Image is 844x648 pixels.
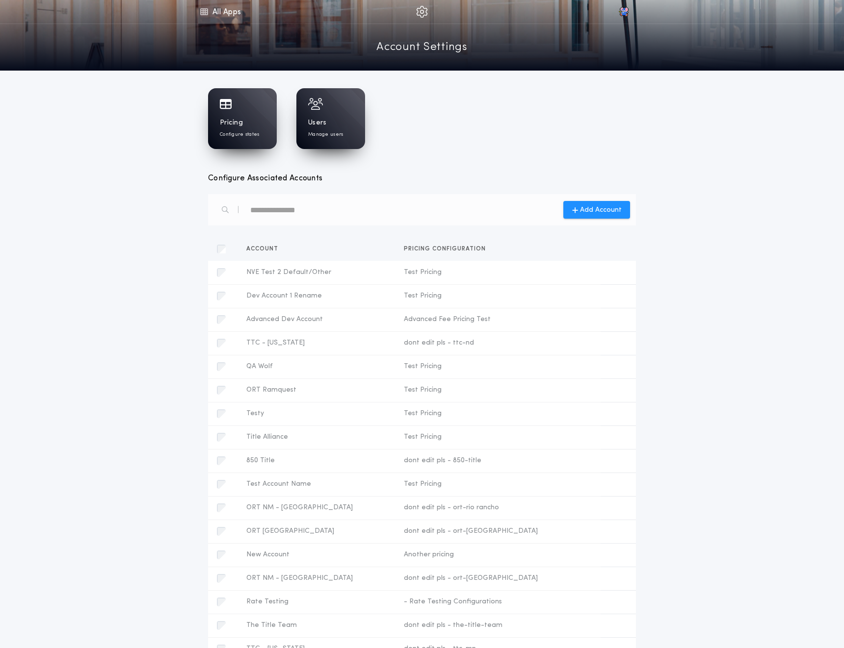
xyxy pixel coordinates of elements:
span: Another pricing [404,550,593,560]
span: Add Account [580,205,622,215]
a: PricingConfigure states [208,88,277,149]
img: img [416,6,428,18]
span: - Rate Testing Configurations [404,597,593,607]
span: Test Pricing [404,291,593,301]
p: Manage users [308,131,343,138]
span: dont edit pls - ttc-nd [404,338,593,348]
button: Add Account [563,201,630,219]
p: Configure states [220,131,260,138]
span: Test Account Name [246,479,388,489]
span: dont edit pls - ort-[GEOGRAPHIC_DATA] [404,526,593,536]
span: New Account [246,550,388,560]
span: Title Alliance [246,432,388,442]
span: dont edit pls - the-title-team [404,621,593,630]
span: QA Wolf [246,362,388,372]
span: dont edit pls - ort-rio rancho [404,503,593,513]
span: The Title Team [246,621,388,630]
a: Account Settings [376,39,467,56]
span: Rate Testing [246,597,388,607]
span: Test Pricing [404,385,593,395]
span: TTC - [US_STATE] [246,338,388,348]
span: Testy [246,409,388,419]
span: Test Pricing [404,268,593,277]
h1: Users [308,118,326,128]
span: Test Pricing [404,479,593,489]
span: NVE Test 2 Default/Other [246,268,388,277]
h3: Configure Associated Accounts [208,173,636,184]
span: Test Pricing [404,432,593,442]
span: ORT NM - [GEOGRAPHIC_DATA] [246,573,388,583]
span: Account [246,246,282,252]
img: vs-icon [619,7,629,17]
a: UsersManage users [296,88,365,149]
span: Advanced Dev Account [246,315,388,324]
span: dont edit pls - ort-[GEOGRAPHIC_DATA] [404,573,593,583]
span: Advanced Fee Pricing Test [404,315,593,324]
span: Test Pricing [404,362,593,372]
span: Pricing configuration [404,246,490,252]
span: Dev Account 1 Rename [246,291,388,301]
span: dont edit pls - 850-title [404,456,593,466]
span: ORT [GEOGRAPHIC_DATA] [246,526,388,536]
span: Test Pricing [404,409,593,419]
span: 850 Title [246,456,388,466]
span: ORT Ramquest [246,385,388,395]
span: ORT NM - [GEOGRAPHIC_DATA] [246,503,388,513]
h1: Pricing [220,118,243,128]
